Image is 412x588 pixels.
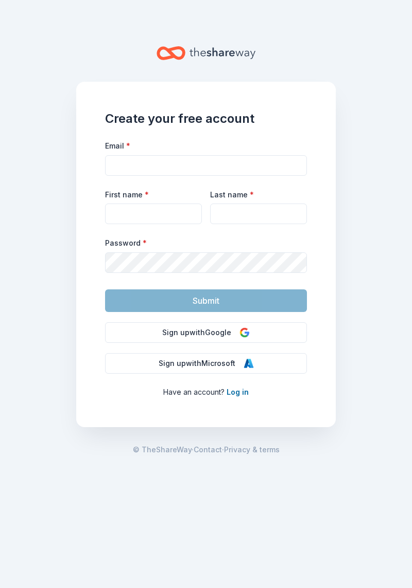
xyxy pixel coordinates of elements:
[239,327,250,338] img: Google Logo
[163,388,225,396] span: Have an account?
[133,445,192,454] span: © TheShareWay
[210,190,254,200] label: Last name
[105,141,130,151] label: Email
[105,238,147,248] label: Password
[105,322,307,343] button: Sign upwithGoogle
[194,444,222,456] a: Contact
[244,358,254,369] img: Microsoft Logo
[133,444,280,456] span: · ·
[224,444,280,456] a: Privacy & terms
[157,41,255,65] a: Home
[105,353,307,374] button: Sign upwithMicrosoft
[105,111,307,127] h1: Create your free account
[105,190,149,200] label: First name
[227,388,249,396] a: Log in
